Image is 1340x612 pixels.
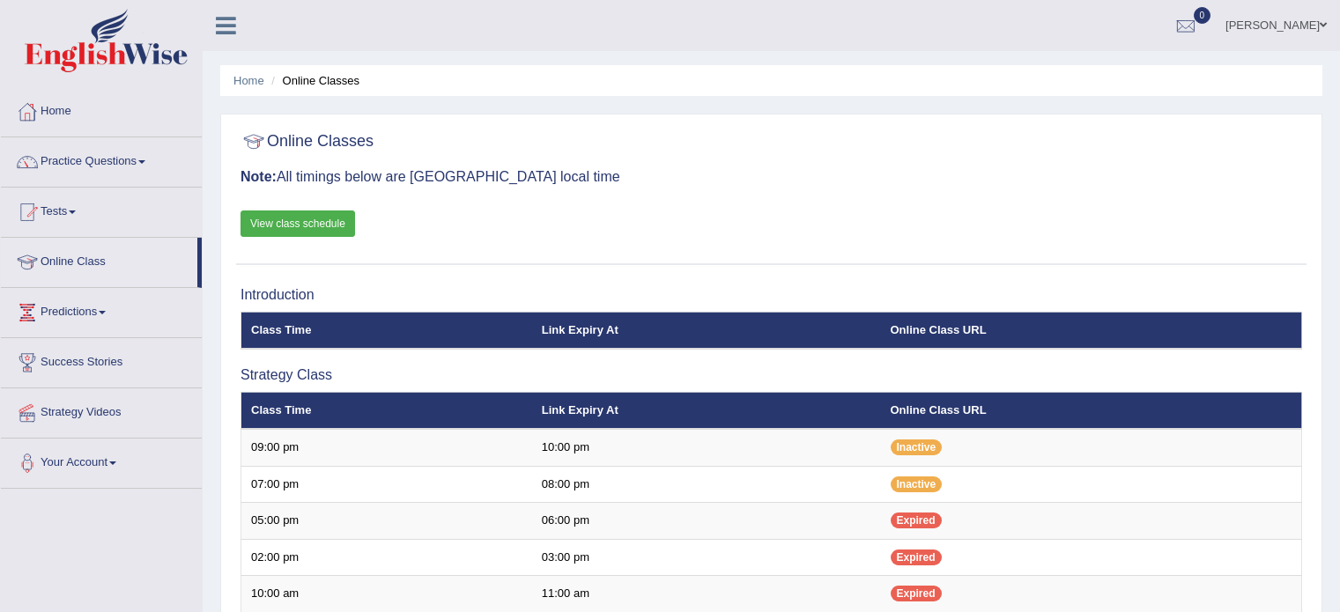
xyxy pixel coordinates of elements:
[1,288,202,332] a: Predictions
[241,503,532,540] td: 05:00 pm
[1,87,202,131] a: Home
[532,392,881,429] th: Link Expiry At
[881,312,1302,349] th: Online Class URL
[1,388,202,432] a: Strategy Videos
[241,539,532,576] td: 02:00 pm
[241,367,1302,383] h3: Strategy Class
[891,476,943,492] span: Inactive
[241,429,532,466] td: 09:00 pm
[267,72,359,89] li: Online Classes
[241,287,1302,303] h3: Introduction
[532,312,881,349] th: Link Expiry At
[891,586,942,601] span: Expired
[241,312,532,349] th: Class Time
[241,466,532,503] td: 07:00 pm
[532,429,881,466] td: 10:00 pm
[891,439,943,455] span: Inactive
[241,169,1302,185] h3: All timings below are [GEOGRAPHIC_DATA] local time
[881,392,1302,429] th: Online Class URL
[891,549,942,565] span: Expired
[1194,7,1211,24] span: 0
[532,539,881,576] td: 03:00 pm
[233,74,264,87] a: Home
[241,169,277,184] b: Note:
[241,392,532,429] th: Class Time
[1,338,202,382] a: Success Stories
[532,466,881,503] td: 08:00 pm
[1,188,202,232] a: Tests
[1,137,202,181] a: Practice Questions
[1,238,197,282] a: Online Class
[241,129,374,155] h2: Online Classes
[241,210,355,237] a: View class schedule
[1,439,202,483] a: Your Account
[532,503,881,540] td: 06:00 pm
[891,512,942,528] span: Expired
